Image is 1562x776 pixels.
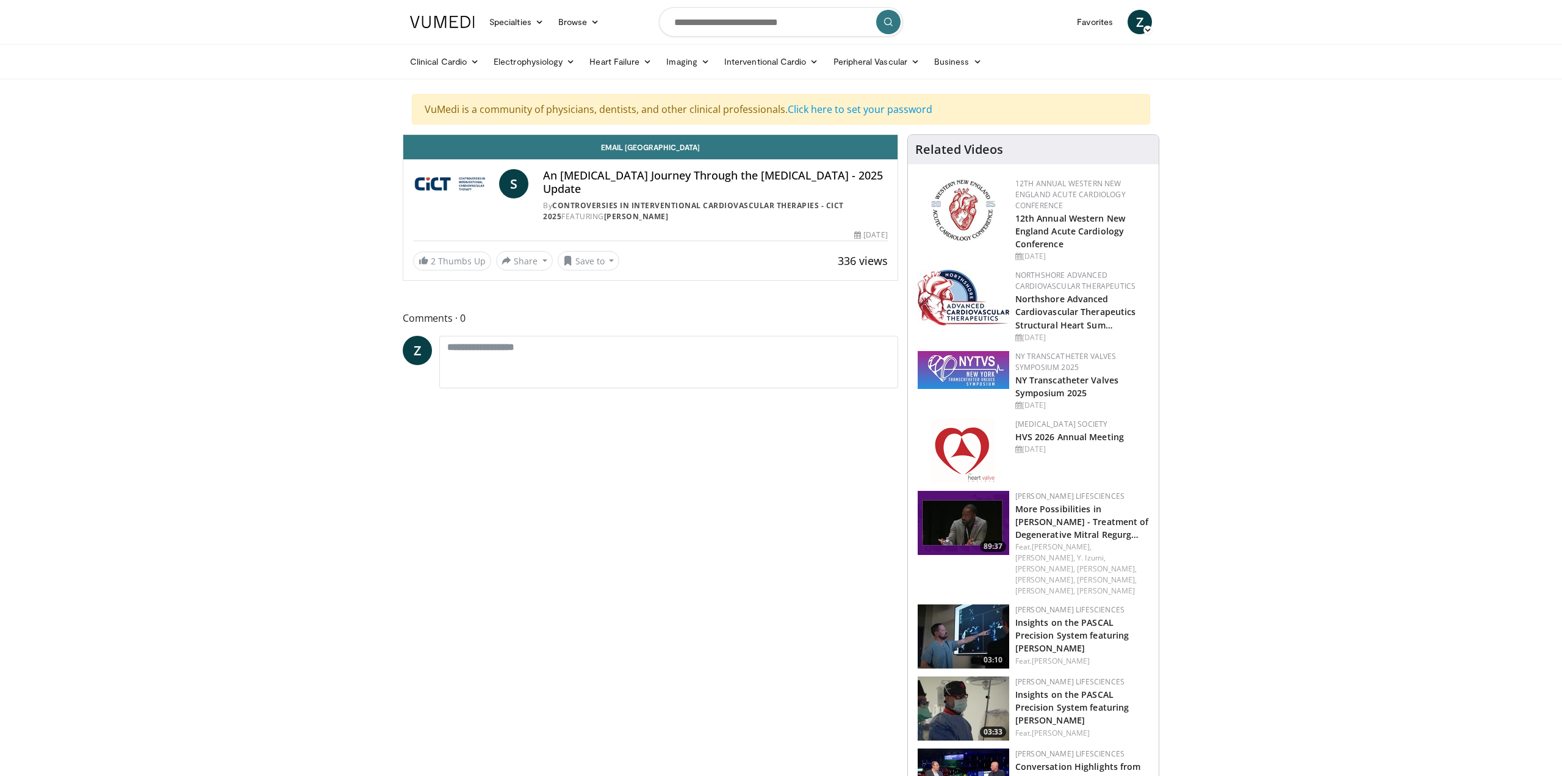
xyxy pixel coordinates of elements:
[1015,444,1149,455] div: [DATE]
[1077,564,1137,574] a: [PERSON_NAME],
[1015,400,1149,411] div: [DATE]
[543,200,887,222] div: By FEATURING
[1015,419,1108,429] a: [MEDICAL_DATA] Society
[1015,332,1149,343] div: [DATE]
[1077,575,1137,585] a: [PERSON_NAME],
[431,255,436,267] span: 2
[918,491,1009,555] img: 41cd36ca-1716-454e-a7c0-f193de92ed07.150x105_q85_crop-smart_upscale.jpg
[543,200,844,222] a: Controversies in Interventional Cardiovascular Therapies - CICT 2025
[1015,656,1149,667] div: Feat.
[410,16,475,28] img: VuMedi Logo
[1015,676,1125,687] a: [PERSON_NAME] Lifesciences
[582,49,659,74] a: Heart Failure
[1015,586,1075,596] a: [PERSON_NAME],
[1032,728,1090,738] a: [PERSON_NAME]
[659,49,717,74] a: Imaging
[403,135,898,159] a: Email [GEOGRAPHIC_DATA]
[1015,503,1149,540] a: More Possibilities in [PERSON_NAME] - Treatment of Degenerative Mitral Regurg…
[1077,553,1106,563] a: Y. Izumi,
[558,251,620,270] button: Save to
[1015,431,1124,443] a: HVS 2026 Annual Meeting
[918,676,1009,741] a: 03:33
[1015,689,1129,726] a: Insights on the PASCAL Precision System featuring [PERSON_NAME]
[1032,656,1090,666] a: [PERSON_NAME]
[1015,728,1149,739] div: Feat.
[918,676,1009,741] img: 2372139b-9d9c-4fe5-bb16-9eed9c527e1c.150x105_q85_crop-smart_upscale.jpg
[980,727,1006,738] span: 03:33
[918,351,1009,389] img: 381df6ae-7034-46cc-953d-58fc09a18a66.png.150x105_q85_autocrop_double_scale_upscale_version-0.2.png
[918,491,1009,555] a: 89:37
[717,49,826,74] a: Interventional Cardio
[1128,10,1152,34] a: Z
[551,10,607,34] a: Browse
[1015,178,1126,211] a: 12th Annual Western New England Acute Cardiology Conference
[499,169,528,198] a: S
[931,419,995,483] img: 0148279c-cbd4-41ce-850e-155379fed24c.png.150x105_q85_autocrop_double_scale_upscale_version-0.2.png
[918,604,1009,669] a: 03:10
[1015,374,1118,399] a: NY Transcatheter Valves Symposium 2025
[403,336,432,365] a: Z
[412,94,1150,125] div: VuMedi is a community of physicians, dentists, and other clinical professionals.
[1015,575,1075,585] a: [PERSON_NAME],
[413,252,491,270] a: 2 Thumbs Up
[918,270,1009,325] img: 45d48ad7-5dc9-4e2c-badc-8ed7b7f471c1.jpg.150x105_q85_autocrop_double_scale_upscale_version-0.2.jpg
[403,310,898,326] span: Comments 0
[1015,749,1125,759] a: [PERSON_NAME] Lifesciences
[980,655,1006,665] span: 03:10
[1015,270,1136,291] a: NorthShore Advanced Cardiovascular Therapeutics
[1077,586,1135,596] a: [PERSON_NAME]
[1015,553,1075,563] a: [PERSON_NAME],
[482,10,551,34] a: Specialties
[1070,10,1120,34] a: Favorites
[604,211,669,222] a: [PERSON_NAME]
[1015,351,1117,372] a: NY Transcatheter Valves Symposium 2025
[915,142,1003,157] h4: Related Videos
[1015,617,1129,654] a: Insights on the PASCAL Precision System featuring [PERSON_NAME]
[1015,212,1125,250] a: 12th Annual Western New England Acute Cardiology Conference
[918,604,1009,669] img: 86af9761-0248-478f-a842-696a2ac8e6ad.150x105_q85_crop-smart_upscale.jpg
[1032,542,1092,552] a: [PERSON_NAME],
[927,49,989,74] a: Business
[1015,542,1149,597] div: Feat.
[838,253,888,268] span: 336 views
[1015,564,1075,574] a: [PERSON_NAME],
[980,541,1006,552] span: 89:37
[826,49,927,74] a: Peripheral Vascular
[413,169,494,198] img: Controversies in Interventional Cardiovascular Therapies - CICT 2025
[1015,293,1136,330] a: Northshore Advanced Cardiovascular Therapeutics Structural Heart Sum…
[403,49,486,74] a: Clinical Cardio
[486,49,582,74] a: Electrophysiology
[496,251,553,270] button: Share
[929,178,997,242] img: 0954f259-7907-4053-a817-32a96463ecc8.png.150x105_q85_autocrop_double_scale_upscale_version-0.2.png
[854,230,887,241] div: [DATE]
[788,103,932,116] a: Click here to set your password
[1015,251,1149,262] div: [DATE]
[659,7,903,37] input: Search topics, interventions
[1015,604,1125,615] a: [PERSON_NAME] Lifesciences
[1015,491,1125,501] a: [PERSON_NAME] Lifesciences
[543,169,887,195] h4: An [MEDICAL_DATA] Journey Through the [MEDICAL_DATA] - 2025 Update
